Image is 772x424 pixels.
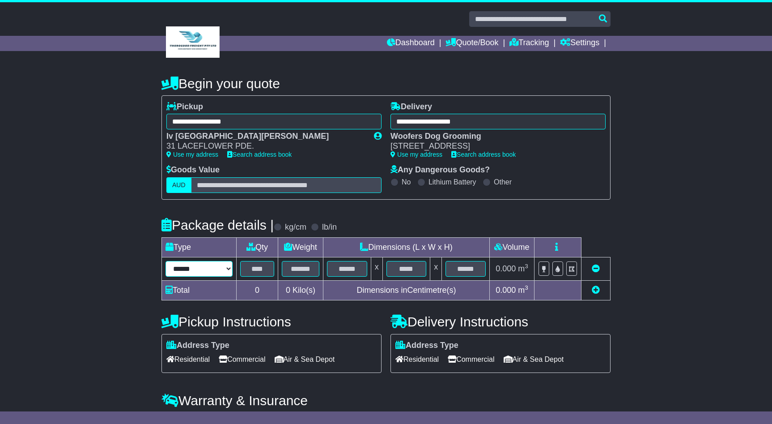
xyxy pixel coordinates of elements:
a: Search address book [451,151,516,158]
h4: Warranty & Insurance [161,393,611,408]
a: Dashboard [387,36,435,51]
span: 0.000 [496,264,516,273]
div: 31 LACEFLOWER PDE. [166,141,365,151]
label: Pickup [166,102,203,112]
label: Delivery [390,102,432,112]
label: AUD [166,177,191,193]
td: Kilo(s) [278,280,323,300]
span: m [518,286,528,295]
td: Type [162,237,237,257]
div: [STREET_ADDRESS] [390,141,597,151]
span: Commercial [448,352,494,366]
label: Goods Value [166,165,220,175]
h4: Delivery Instructions [390,314,611,329]
h4: Begin your quote [161,76,611,91]
td: Weight [278,237,323,257]
a: Use my address [166,151,218,158]
td: x [371,257,382,280]
span: Air & Sea Depot [275,352,335,366]
a: Add new item [592,286,600,295]
a: Settings [560,36,599,51]
h4: Package details | [161,218,274,232]
a: Search address book [227,151,292,158]
label: kg/cm [285,223,306,232]
span: Residential [395,352,439,366]
span: m [518,264,528,273]
span: Air & Sea Depot [504,352,564,366]
td: 0 [237,280,278,300]
label: Address Type [166,341,229,351]
div: Woofers Dog Grooming [390,132,597,141]
sup: 3 [525,284,528,291]
span: Commercial [219,352,265,366]
td: Total [162,280,237,300]
td: Dimensions in Centimetre(s) [323,280,489,300]
label: lb/in [322,223,337,232]
sup: 3 [525,263,528,270]
span: 0 [286,286,290,295]
div: Iv [GEOGRAPHIC_DATA][PERSON_NAME] [166,132,365,141]
label: No [402,178,411,186]
span: 0.000 [496,286,516,295]
a: Tracking [509,36,549,51]
h4: Pickup Instructions [161,314,382,329]
td: Volume [489,237,534,257]
label: Lithium Battery [428,178,476,186]
label: Address Type [395,341,458,351]
td: Dimensions (L x W x H) [323,237,489,257]
td: x [430,257,442,280]
a: Remove this item [592,264,600,273]
a: Quote/Book [445,36,498,51]
td: Qty [237,237,278,257]
span: Residential [166,352,210,366]
label: Any Dangerous Goods? [390,165,490,175]
label: Other [494,178,512,186]
a: Use my address [390,151,442,158]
